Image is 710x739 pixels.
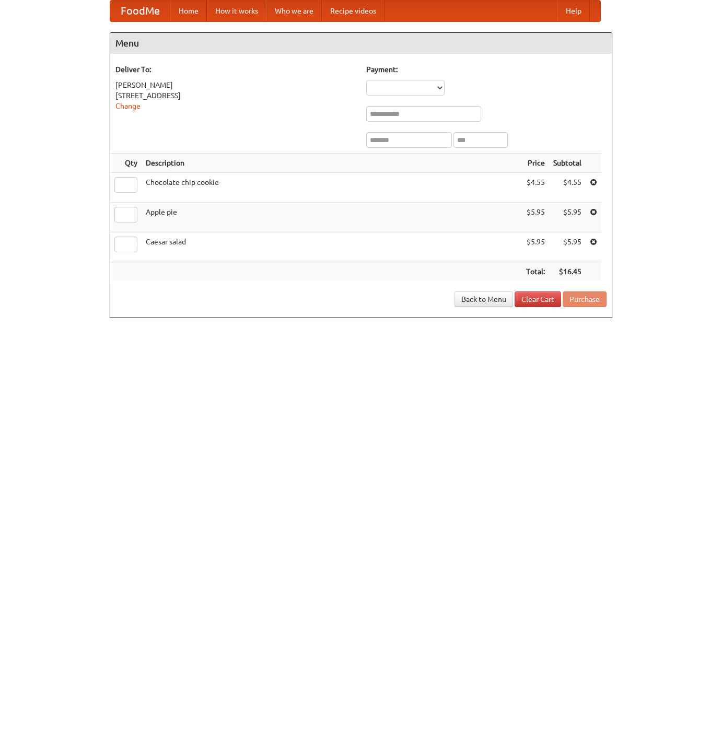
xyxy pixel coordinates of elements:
[142,173,522,203] td: Chocolate chip cookie
[549,173,586,203] td: $4.55
[549,154,586,173] th: Subtotal
[522,203,549,232] td: $5.95
[322,1,385,21] a: Recipe videos
[455,291,513,307] a: Back to Menu
[115,102,141,110] a: Change
[522,262,549,281] th: Total:
[170,1,207,21] a: Home
[549,203,586,232] td: $5.95
[115,64,356,75] h5: Deliver To:
[522,173,549,203] td: $4.55
[515,291,561,307] a: Clear Cart
[522,232,549,262] td: $5.95
[142,203,522,232] td: Apple pie
[115,80,356,90] div: [PERSON_NAME]
[110,33,612,54] h4: Menu
[522,154,549,173] th: Price
[110,154,142,173] th: Qty
[366,64,607,75] h5: Payment:
[115,90,356,101] div: [STREET_ADDRESS]
[557,1,590,21] a: Help
[563,291,607,307] button: Purchase
[266,1,322,21] a: Who we are
[110,1,170,21] a: FoodMe
[549,262,586,281] th: $16.45
[549,232,586,262] td: $5.95
[142,232,522,262] td: Caesar salad
[207,1,266,21] a: How it works
[142,154,522,173] th: Description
